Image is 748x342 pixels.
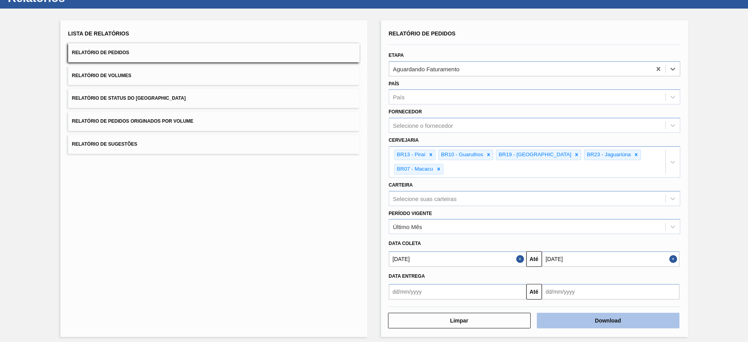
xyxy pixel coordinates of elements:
[393,122,453,129] div: Selecione o fornecedor
[68,89,360,108] button: Relatório de Status do [GEOGRAPHIC_DATA]
[393,224,422,230] div: Último Mês
[389,109,422,115] label: Fornecedor
[669,251,679,267] button: Close
[393,195,457,202] div: Selecione suas carteiras
[72,95,186,101] span: Relatório de Status do [GEOGRAPHIC_DATA]
[393,65,460,72] div: Aguardando Faturamento
[542,251,679,267] input: dd/mm/yyyy
[389,30,456,37] span: Relatório de Pedidos
[537,313,679,328] button: Download
[389,81,399,86] label: País
[389,251,526,267] input: dd/mm/yyyy
[68,66,360,85] button: Relatório de Volumes
[496,150,572,160] div: BR19 - [GEOGRAPHIC_DATA]
[68,43,360,62] button: Relatório de Pedidos
[389,138,419,143] label: Cervejaria
[72,118,194,124] span: Relatório de Pedidos Originados por Volume
[389,273,425,279] span: Data Entrega
[516,251,526,267] button: Close
[72,50,129,55] span: Relatório de Pedidos
[526,284,542,300] button: Até
[388,313,531,328] button: Limpar
[542,284,679,300] input: dd/mm/yyyy
[72,141,138,147] span: Relatório de Sugestões
[68,135,360,154] button: Relatório de Sugestões
[72,73,131,78] span: Relatório de Volumes
[68,30,129,37] span: Lista de Relatórios
[584,150,632,160] div: BR23 - Jaguariúna
[389,241,421,246] span: Data coleta
[389,284,526,300] input: dd/mm/yyyy
[439,150,484,160] div: BR10 - Guarulhos
[395,150,427,160] div: BR13 - Piraí
[389,211,432,216] label: Período Vigente
[393,94,405,100] div: País
[526,251,542,267] button: Até
[389,53,404,58] label: Etapa
[389,182,413,188] label: Carteira
[395,164,434,174] div: BR07 - Macacu
[68,112,360,131] button: Relatório de Pedidos Originados por Volume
